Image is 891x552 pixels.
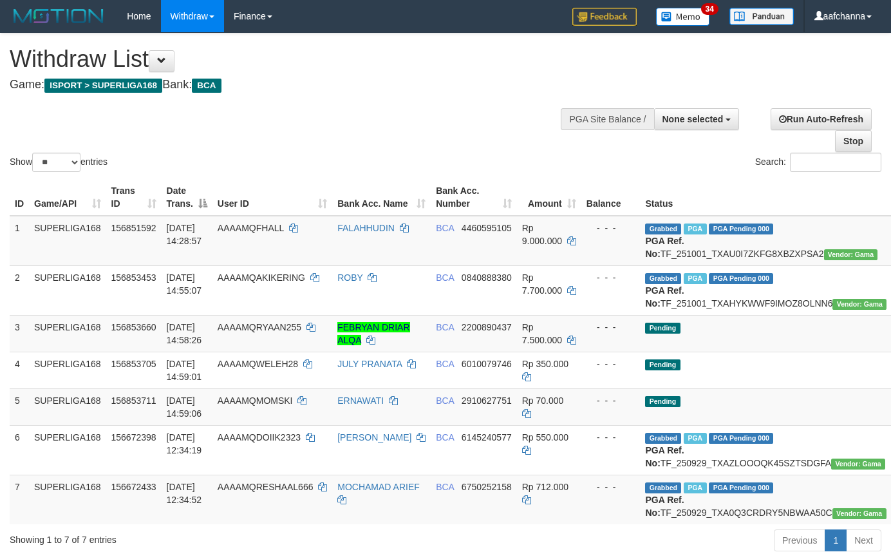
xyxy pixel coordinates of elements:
span: Vendor URL: https://trx31.1velocity.biz [832,299,886,310]
a: Previous [774,529,825,551]
th: Amount: activate to sort column ascending [517,179,581,216]
a: Stop [835,130,872,152]
th: Bank Acc. Name: activate to sort column ascending [332,179,431,216]
th: User ID: activate to sort column ascending [212,179,332,216]
span: 156672433 [111,482,156,492]
span: Vendor URL: https://trx31.1velocity.biz [824,249,878,260]
span: BCA [436,272,454,283]
span: BCA [436,322,454,332]
td: SUPERLIGA168 [29,425,106,475]
th: ID [10,179,29,216]
button: None selected [654,108,740,130]
span: BCA [436,359,454,369]
span: Copy 2910627751 to clipboard [462,395,512,406]
b: PGA Ref. No: [645,236,684,259]
td: 6 [10,425,29,475]
th: Trans ID: activate to sort column ascending [106,179,162,216]
img: MOTION_logo.png [10,6,108,26]
span: Grabbed [645,482,681,493]
span: Marked by aafsoycanthlai [684,273,706,284]
a: ROBY [337,272,362,283]
b: PGA Ref. No: [645,445,684,468]
div: - - - [586,431,635,444]
span: Rp 9.000.000 [522,223,562,246]
span: Copy 6750252158 to clipboard [462,482,512,492]
td: 4 [10,352,29,388]
span: Pending [645,396,680,407]
span: Copy 4460595105 to clipboard [462,223,512,233]
span: 156853453 [111,272,156,283]
span: Copy 0840888380 to clipboard [462,272,512,283]
span: AAAAMQWELEH28 [218,359,298,369]
span: BCA [436,223,454,233]
span: Vendor URL: https://trx31.1velocity.biz [831,459,885,470]
div: - - - [586,394,635,407]
th: Bank Acc. Number: activate to sort column ascending [431,179,517,216]
span: 156853711 [111,395,156,406]
th: Date Trans.: activate to sort column descending [162,179,212,216]
span: AAAAMQDOIIK2323 [218,432,301,443]
span: [DATE] 14:58:26 [167,322,202,345]
a: MOCHAMAD ARIEF [337,482,420,492]
div: Showing 1 to 7 of 7 entries [10,528,362,546]
span: Grabbed [645,224,681,234]
span: Pending [645,359,680,370]
b: PGA Ref. No: [645,285,684,309]
span: BCA [436,395,454,406]
th: Game/API: activate to sort column ascending [29,179,106,216]
a: JULY PRANATA [337,359,402,369]
h1: Withdraw List [10,46,581,72]
div: - - - [586,222,635,234]
td: SUPERLIGA168 [29,265,106,315]
span: Rp 350.000 [522,359,568,369]
span: AAAAMQMOMSKI [218,395,293,406]
label: Search: [755,153,881,172]
img: Feedback.jpg [572,8,637,26]
span: BCA [436,482,454,492]
span: Marked by aafsoycanthlai [684,433,706,444]
td: SUPERLIGA168 [29,216,106,266]
div: PGA Site Balance / [561,108,653,130]
td: SUPERLIGA168 [29,352,106,388]
span: [DATE] 14:28:57 [167,223,202,246]
select: Showentries [32,153,80,172]
span: Grabbed [645,433,681,444]
span: 34 [701,3,718,15]
b: PGA Ref. No: [645,495,684,518]
span: Copy 6010079746 to clipboard [462,359,512,369]
label: Show entries [10,153,108,172]
span: 156853660 [111,322,156,332]
span: AAAAMQRYAAN255 [218,322,301,332]
span: Vendor URL: https://trx31.1velocity.biz [832,508,886,519]
a: ERNAWATI [337,395,384,406]
span: Rp 7.700.000 [522,272,562,296]
td: 5 [10,388,29,425]
a: Run Auto-Refresh [771,108,872,130]
td: SUPERLIGA168 [29,315,106,352]
span: Copy 6145240577 to clipboard [462,432,512,443]
span: Rp 712.000 [522,482,568,492]
span: Rp 70.000 [522,395,564,406]
span: [DATE] 14:55:07 [167,272,202,296]
div: - - - [586,357,635,370]
a: 1 [825,529,847,551]
td: 7 [10,475,29,524]
span: Marked by aafsoycanthlai [684,482,706,493]
td: 2 [10,265,29,315]
td: 1 [10,216,29,266]
th: Balance [581,179,641,216]
td: 3 [10,315,29,352]
span: PGA Pending [709,224,773,234]
span: BCA [192,79,221,93]
span: AAAAMQFHALL [218,223,284,233]
span: [DATE] 14:59:01 [167,359,202,382]
span: [DATE] 12:34:52 [167,482,202,505]
span: Grabbed [645,273,681,284]
span: PGA Pending [709,273,773,284]
span: PGA Pending [709,482,773,493]
h4: Game: Bank: [10,79,581,91]
span: 156672398 [111,432,156,443]
span: Rp 7.500.000 [522,322,562,345]
img: panduan.png [729,8,794,25]
span: [DATE] 12:34:19 [167,432,202,455]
